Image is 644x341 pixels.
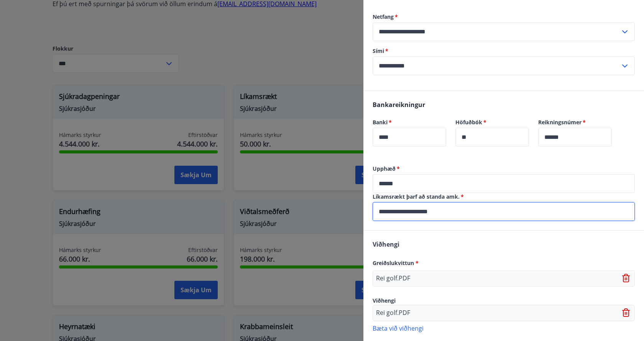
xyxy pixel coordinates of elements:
[373,174,635,193] div: Upphæð
[373,202,635,221] div: Líkamsrækt þarf að standa amk.
[376,274,410,283] p: Rei golf.PDF
[373,324,635,332] p: Bæta við viðhengi
[373,193,635,201] label: Líkamsrækt þarf að standa amk.
[373,297,396,304] span: Viðhengi
[373,240,399,249] span: Viðhengi
[455,119,529,126] label: Höfuðbók
[373,100,425,109] span: Bankareikningur
[373,259,419,267] span: Greiðslukvittun
[373,165,635,173] label: Upphæð
[376,308,410,318] p: Rei golf.PDF
[373,119,446,126] label: Banki
[373,47,635,55] label: Sími
[373,13,635,21] label: Netfang
[538,119,612,126] label: Reikningsnúmer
